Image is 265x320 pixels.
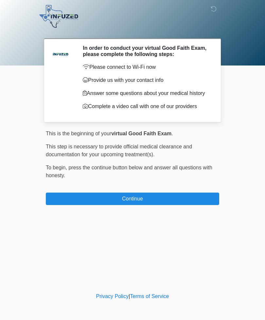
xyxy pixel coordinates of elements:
span: This step is necessary to provide official medical clearance and documentation for your upcoming ... [46,144,192,157]
strong: virtual Good Faith Exam [111,131,171,136]
p: Complete a video call with one of our providers [83,103,209,110]
a: | [129,293,130,299]
p: Provide us with your contact info [83,76,209,84]
img: Agent Avatar [51,45,70,65]
img: Infuzed IV Therapy Logo [39,5,78,28]
button: Continue [46,193,219,205]
a: Privacy Policy [96,293,129,299]
span: . [171,131,173,136]
span: This is the beginning of your [46,131,111,136]
h2: In order to conduct your virtual Good Faith Exam, please complete the following steps: [83,45,209,57]
p: Please connect to Wi-Fi now [83,63,209,71]
span: press the continue button below and answer all questions with honesty. [46,165,212,178]
p: Answer some questions about your medical history [83,89,209,97]
a: Terms of Service [130,293,169,299]
span: To begin, [46,165,68,170]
